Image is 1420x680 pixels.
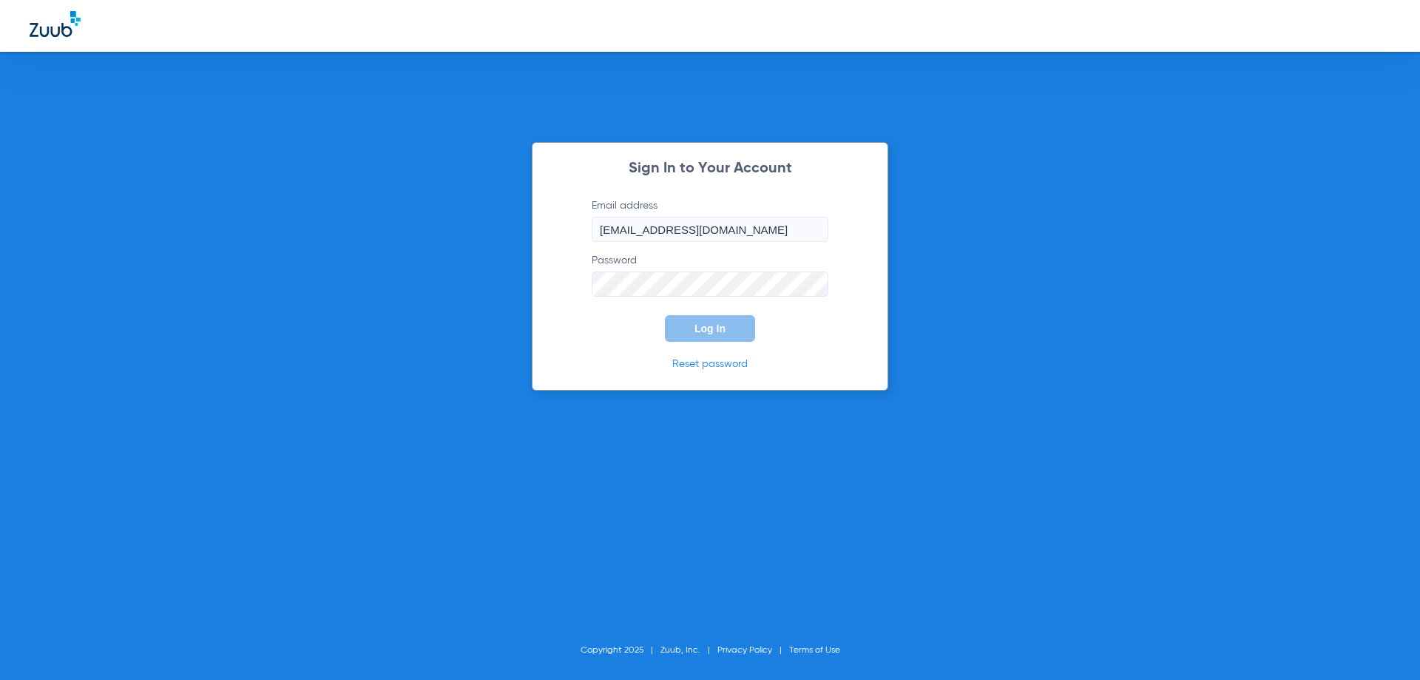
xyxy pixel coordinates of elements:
[660,643,717,658] li: Zuub, Inc.
[592,253,828,297] label: Password
[581,643,660,658] li: Copyright 2025
[672,359,748,369] a: Reset password
[592,217,828,242] input: Email address
[717,646,772,655] a: Privacy Policy
[569,161,851,176] h2: Sign In to Your Account
[30,11,81,37] img: Zuub Logo
[592,272,828,297] input: Password
[592,198,828,242] label: Email address
[665,315,755,342] button: Log In
[789,646,840,655] a: Terms of Use
[694,323,726,334] span: Log In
